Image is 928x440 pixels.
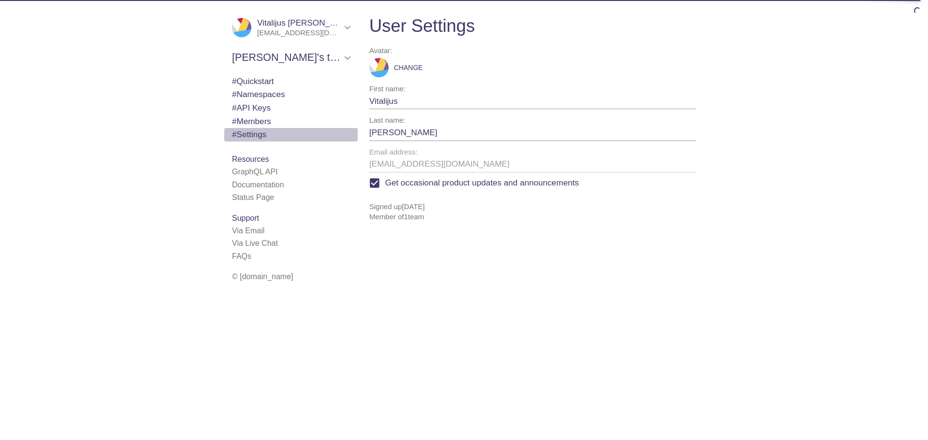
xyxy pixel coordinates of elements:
span: Vitalijus [PERSON_NAME] [257,18,356,28]
span: Members [232,116,271,126]
span: Settings [232,129,266,139]
span: s [247,252,251,260]
span: # [232,129,237,139]
span: # [232,116,237,126]
span: [PERSON_NAME]'s team [232,51,341,65]
div: Quickstart [224,75,358,88]
label: First name: [369,85,406,93]
p: [EMAIL_ADDRESS][DOMAIN_NAME] [257,28,341,38]
button: Change [391,60,425,75]
span: Quickstart [232,76,274,86]
div: Vitalijus's team [224,45,358,71]
span: # [232,76,237,86]
span: Support [232,214,259,222]
span: # [232,103,237,113]
a: Documentation [232,181,284,189]
a: FAQ [232,252,251,260]
div: Vitalijus Griesius [224,12,358,43]
h1: User Settings [369,15,696,37]
p: Signed up [DATE] Member of 1 team [369,194,696,222]
div: Namespaces [224,88,358,101]
div: Members [224,115,358,128]
span: Namespaces [232,89,285,99]
label: Email address: [369,149,418,156]
a: Status Page [232,193,274,201]
span: Change [394,62,423,73]
span: © [DOMAIN_NAME] [232,272,293,281]
span: Get occasional product updates and announcements [385,177,579,189]
span: Resources [232,155,269,163]
a: Via Email [232,227,264,235]
span: # [232,89,237,99]
div: Team Settings [224,128,358,142]
a: GraphQL API [232,168,278,176]
a: Via Live Chat [232,239,278,247]
label: Last name: [369,117,406,124]
label: Avatar: [369,47,657,55]
div: API Keys [224,101,358,115]
span: API Keys [232,103,271,113]
div: Contact us if you need to change your email [369,149,696,172]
